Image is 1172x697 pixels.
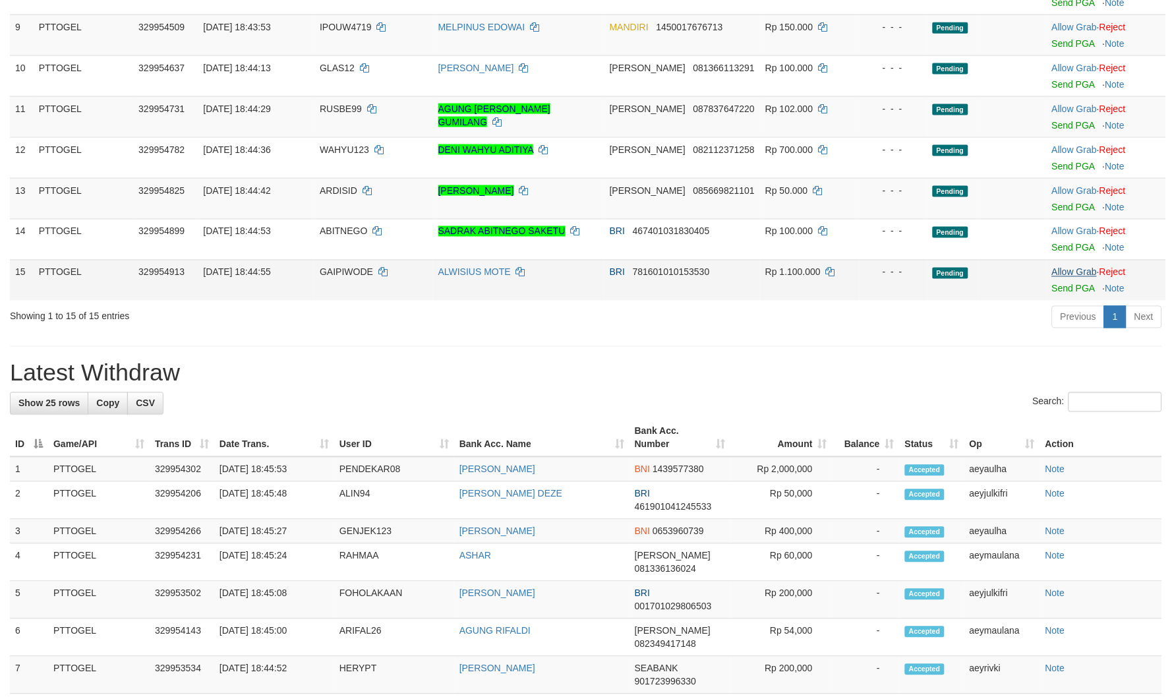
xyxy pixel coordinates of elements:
td: · [1047,55,1166,96]
th: Op: activate to sort column ascending [964,419,1040,457]
td: PTTOGEL [34,96,133,137]
td: PTTOGEL [48,482,150,520]
span: Accepted [905,489,945,500]
a: Note [1045,489,1065,499]
a: Reject [1099,185,1126,196]
span: [PERSON_NAME] [610,104,686,114]
span: BRI [610,226,625,237]
a: Send PGA [1052,161,1095,171]
a: Copy [88,392,128,415]
a: Reject [1099,22,1126,32]
a: Reject [1099,226,1126,237]
td: aeyjulkifri [964,482,1040,520]
a: Allow Grab [1052,63,1097,73]
span: Pending [933,227,968,238]
span: Copy 087837647220 to clipboard [693,104,755,114]
span: · [1052,267,1099,278]
td: · [1047,260,1166,301]
span: Copy [96,398,119,409]
span: [PERSON_NAME] [635,551,711,561]
span: Accepted [905,589,945,600]
span: · [1052,104,1099,114]
a: Reject [1099,144,1126,155]
span: · [1052,22,1099,32]
h1: Latest Withdraw [10,360,1162,386]
td: PTTOGEL [48,520,150,544]
td: 329954206 [150,482,214,520]
a: AGUNG RIFALDI [459,626,531,636]
td: 1 [10,457,48,482]
div: Showing 1 to 15 of 15 entries [10,305,479,323]
td: ALIN94 [334,482,454,520]
td: 9 [10,15,34,55]
span: 329954509 [138,22,185,32]
a: ASHAR [459,551,491,561]
div: - - - [865,143,922,156]
span: Accepted [905,465,945,476]
td: - [833,619,900,657]
span: Copy 001701029806503 to clipboard [635,601,712,612]
span: [PERSON_NAME] [635,626,711,636]
a: [PERSON_NAME] [459,663,535,674]
td: [DATE] 18:45:08 [214,582,334,619]
span: [DATE] 18:44:29 [204,104,271,114]
span: Copy 082112371258 to clipboard [693,144,755,155]
span: ABITNEGO [320,226,367,237]
td: aeymaulana [964,619,1040,657]
td: PTTOGEL [48,619,150,657]
div: - - - [865,61,922,75]
input: Search: [1069,392,1162,412]
a: [PERSON_NAME] DEZE [459,489,562,499]
th: Trans ID: activate to sort column ascending [150,419,214,457]
div: - - - [865,102,922,115]
span: · [1052,185,1099,196]
span: [PERSON_NAME] [610,63,686,73]
td: · [1047,219,1166,260]
a: Previous [1052,306,1105,328]
span: Rp 102.000 [765,104,813,114]
td: FOHOLAKAAN [334,582,454,619]
a: Send PGA [1052,120,1095,131]
a: Next [1126,306,1162,328]
a: [PERSON_NAME] [459,526,535,537]
td: PENDEKAR08 [334,457,454,482]
td: 329953534 [150,657,214,694]
span: [DATE] 18:44:55 [204,267,271,278]
td: 329954231 [150,544,214,582]
span: IPOUW4719 [320,22,372,32]
span: 329954825 [138,185,185,196]
a: Allow Grab [1052,226,1097,237]
a: Note [1105,284,1125,294]
a: CSV [127,392,163,415]
td: 12 [10,137,34,178]
span: Rp 1.100.000 [765,267,821,278]
span: SEABANK [635,663,678,674]
td: PTTOGEL [34,260,133,301]
a: Send PGA [1052,38,1095,49]
span: Rp 50.000 [765,185,808,196]
span: Copy 1439577380 to clipboard [653,464,704,475]
td: · [1047,96,1166,137]
span: Copy 901723996330 to clipboard [635,677,696,687]
span: Pending [933,22,968,34]
a: Note [1045,526,1065,537]
a: 1 [1104,306,1127,328]
span: Pending [933,104,968,115]
a: Note [1045,551,1065,561]
span: Accepted [905,626,945,638]
a: [PERSON_NAME] [459,464,535,475]
td: - [833,657,900,694]
span: Rp 100.000 [765,63,813,73]
td: Rp 54,000 [731,619,833,657]
span: Copy 1450017676713 to clipboard [657,22,723,32]
td: - [833,457,900,482]
th: Game/API: activate to sort column ascending [48,419,150,457]
td: 4 [10,544,48,582]
td: aeyrivki [964,657,1040,694]
a: Note [1045,464,1065,475]
span: CSV [136,398,155,409]
span: [PERSON_NAME] [610,185,686,196]
span: Accepted [905,664,945,675]
span: · [1052,226,1099,237]
span: Copy 781601010153530 to clipboard [633,267,710,278]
